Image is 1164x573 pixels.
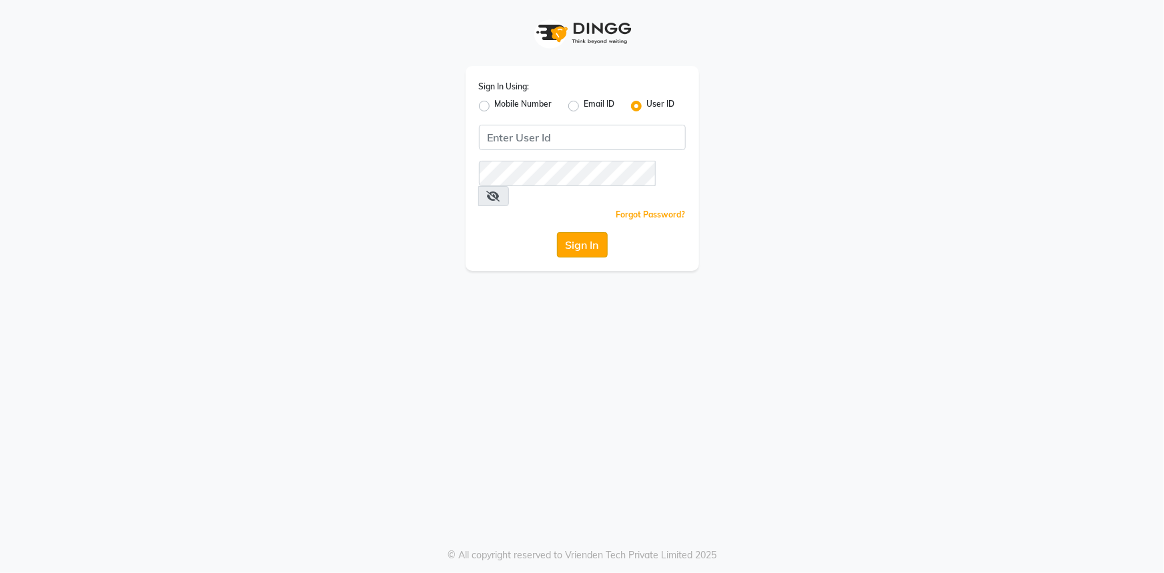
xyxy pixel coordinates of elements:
button: Sign In [557,232,608,257]
a: Forgot Password? [616,209,686,219]
label: User ID [647,98,675,114]
input: Username [479,161,656,186]
input: Username [479,125,686,150]
img: logo1.svg [529,13,636,53]
label: Mobile Number [495,98,552,114]
label: Email ID [584,98,615,114]
label: Sign In Using: [479,81,530,93]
